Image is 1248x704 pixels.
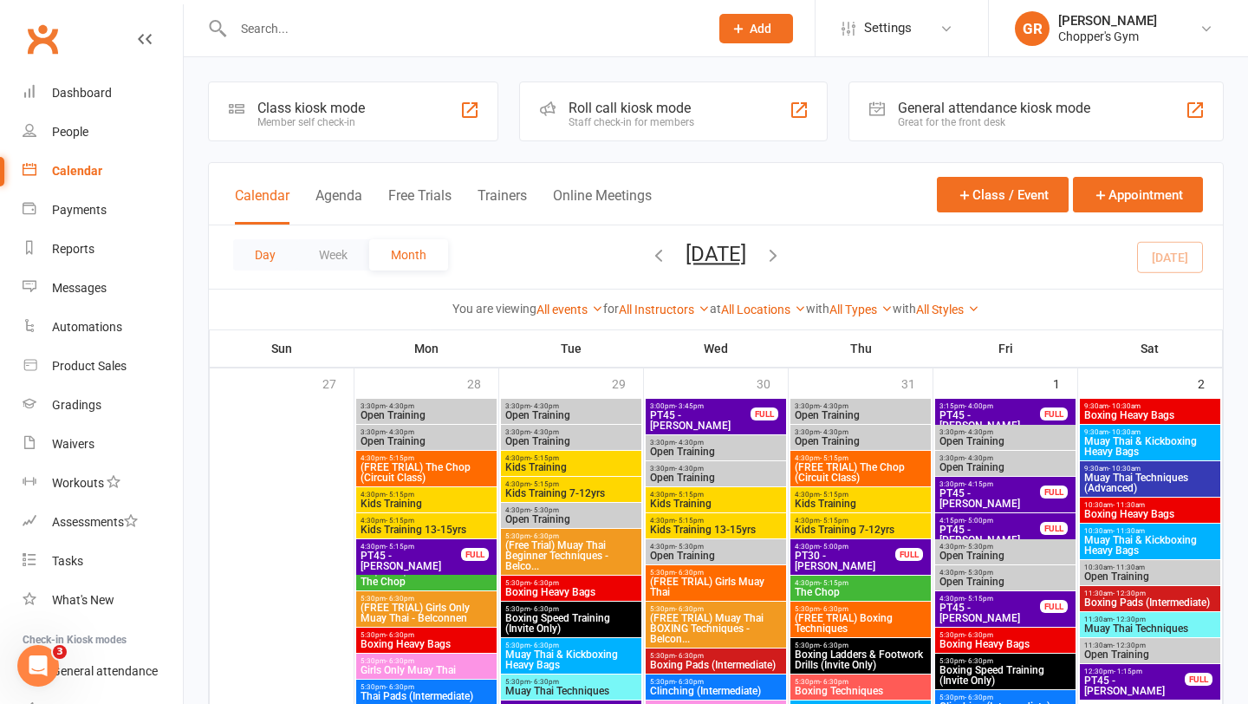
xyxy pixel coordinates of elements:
[794,525,927,535] span: Kids Training 7-12yrs
[530,605,559,613] span: - 6:30pm
[1113,527,1145,535] span: - 11:30am
[939,402,1041,410] span: 3:15pm
[939,569,1072,577] span: 4:30pm
[820,605,848,613] span: - 6:30pm
[794,579,927,587] span: 4:30pm
[23,230,183,269] a: Reports
[52,515,138,529] div: Assessments
[939,454,1072,462] span: 3:30pm
[675,605,704,613] span: - 6:30pm
[504,532,638,540] span: 5:30pm
[228,16,697,41] input: Search...
[478,187,527,225] button: Trainers
[939,410,1041,431] span: PT45 - [PERSON_NAME]
[864,9,912,48] span: Settings
[939,480,1041,488] span: 3:30pm
[315,187,362,225] button: Agenda
[360,631,493,639] span: 5:30pm
[388,187,452,225] button: Free Trials
[1083,642,1217,649] span: 11:30am
[360,577,493,587] span: The Chop
[794,499,927,509] span: Kids Training
[52,476,104,490] div: Workouts
[504,514,638,525] span: Open Training
[504,587,638,597] span: Boxing Heavy Bags
[23,464,183,503] a: Workouts
[386,543,414,551] span: - 5:15pm
[1083,509,1217,519] span: Boxing Heavy Bags
[820,517,848,525] span: - 5:15pm
[360,462,493,483] span: (FREE TRIAL) The Chop (Circuit Class)
[1073,177,1203,212] button: Appointment
[1083,527,1217,535] span: 10:30am
[794,543,896,551] span: 4:30pm
[354,330,499,367] th: Mon
[530,642,559,649] span: - 6:30pm
[820,642,848,649] span: - 6:30pm
[386,491,414,499] span: - 5:15pm
[536,303,603,316] a: All events
[1114,668,1142,675] span: - 1:15pm
[504,488,638,499] span: Kids Training 7-12yrs
[710,302,721,316] strong: at
[820,678,848,686] span: - 6:30pm
[901,368,933,397] div: 31
[686,242,746,266] button: [DATE]
[452,302,536,316] strong: You are viewing
[649,473,783,483] span: Open Training
[530,428,559,436] span: - 4:30pm
[1108,428,1141,436] span: - 10:30am
[504,436,638,447] span: Open Training
[649,551,783,561] span: Open Training
[360,436,493,447] span: Open Training
[939,595,1041,603] span: 4:30pm
[612,368,643,397] div: 29
[360,491,493,499] span: 4:30pm
[235,187,289,225] button: Calendar
[675,402,704,410] span: - 3:45pm
[1198,368,1222,397] div: 2
[939,631,1072,639] span: 5:30pm
[386,657,414,665] span: - 6:30pm
[1083,649,1217,660] span: Open Training
[895,548,923,561] div: FULL
[360,639,493,649] span: Boxing Heavy Bags
[504,462,638,473] span: Kids Training
[794,678,927,686] span: 5:30pm
[1108,402,1141,410] span: - 10:30am
[794,605,927,613] span: 5:30pm
[898,116,1090,128] div: Great for the front desk
[939,436,1072,447] span: Open Training
[939,543,1072,551] span: 4:30pm
[939,657,1072,665] span: 5:30pm
[23,503,183,542] a: Assessments
[649,569,783,577] span: 5:30pm
[675,569,704,577] span: - 6:30pm
[233,239,297,271] button: Day
[649,543,783,551] span: 4:30pm
[52,593,114,607] div: What's New
[360,428,493,436] span: 3:30pm
[52,664,158,678] div: General attendance
[386,631,414,639] span: - 6:30pm
[504,686,638,696] span: Muay Thai Techniques
[504,605,638,613] span: 5:30pm
[1083,402,1217,410] span: 9:30am
[52,320,122,334] div: Automations
[1083,564,1217,571] span: 10:30am
[569,100,694,116] div: Roll call kiosk mode
[751,407,778,420] div: FULL
[553,187,652,225] button: Online Meetings
[52,281,107,295] div: Messages
[360,683,493,691] span: 5:30pm
[820,454,848,462] span: - 5:15pm
[23,152,183,191] a: Calendar
[675,543,704,551] span: - 5:30pm
[1058,29,1157,44] div: Chopper's Gym
[386,595,414,603] span: - 6:30pm
[504,480,638,488] span: 4:30pm
[649,652,783,660] span: 5:30pm
[1015,11,1050,46] div: GR
[794,613,927,634] span: (FREE TRIAL) Boxing Techniques
[530,579,559,587] span: - 6:30pm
